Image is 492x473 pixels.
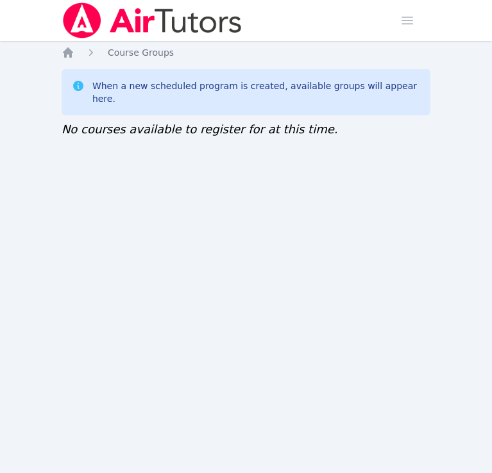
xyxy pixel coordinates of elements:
[62,122,338,136] span: No courses available to register for at this time.
[108,46,174,59] a: Course Groups
[62,3,243,38] img: Air Tutors
[62,46,430,59] nav: Breadcrumb
[108,47,174,58] span: Course Groups
[92,79,420,105] div: When a new scheduled program is created, available groups will appear here.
